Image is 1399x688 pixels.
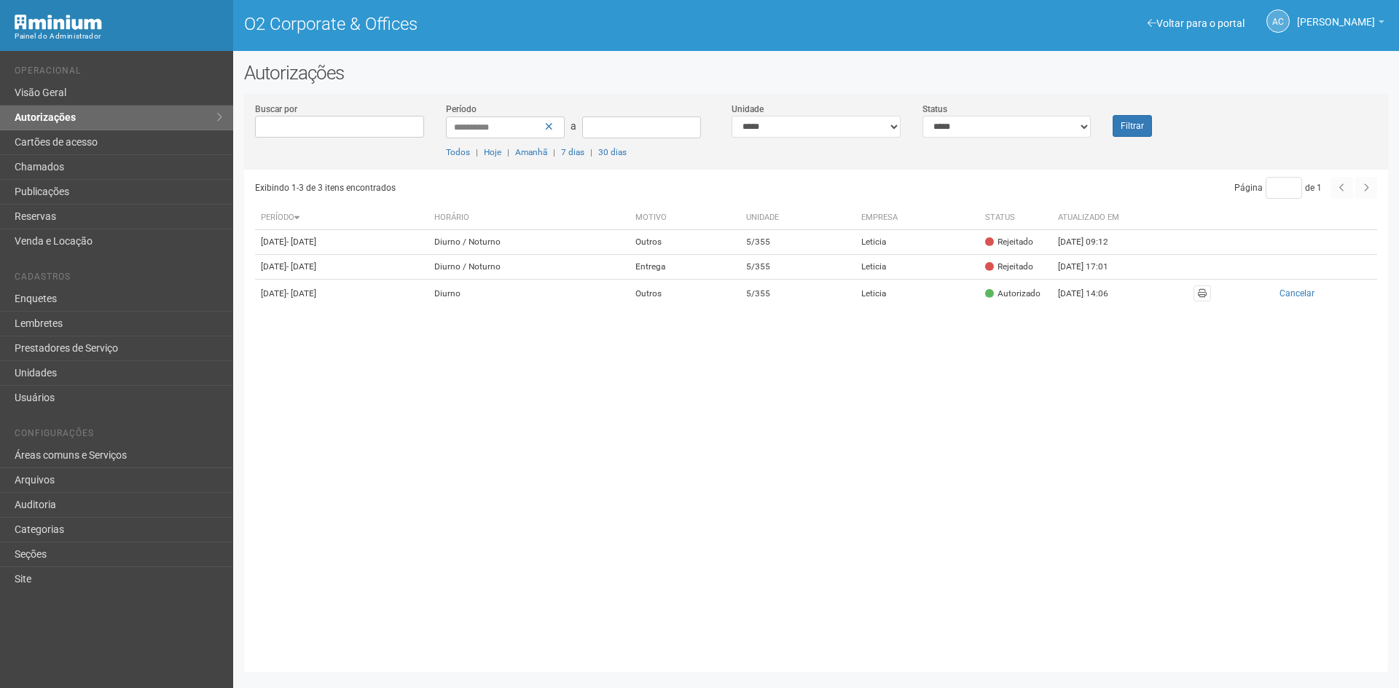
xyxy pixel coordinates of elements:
th: Horário [428,206,630,230]
td: [DATE] [255,230,428,255]
a: AC [1266,9,1290,33]
span: | [507,147,509,157]
td: [DATE] 09:12 [1052,230,1132,255]
th: Empresa [855,206,979,230]
a: Hoje [484,147,501,157]
img: Minium [15,15,102,30]
span: Ana Carla de Carvalho Silva [1297,2,1375,28]
td: [DATE] 14:06 [1052,280,1132,308]
div: Rejeitado [985,236,1033,248]
td: Diurno [428,280,630,308]
td: [DATE] 17:01 [1052,255,1132,280]
span: | [476,147,478,157]
div: Autorizado [985,288,1041,300]
span: Página de 1 [1234,183,1322,193]
a: 30 dias [598,147,627,157]
td: Leticia [855,255,979,280]
a: Voltar para o portal [1148,17,1245,29]
td: Leticia [855,230,979,255]
a: [PERSON_NAME] [1297,18,1384,30]
span: | [590,147,592,157]
button: Cancelar [1223,285,1371,301]
span: a [571,120,576,132]
th: Motivo [630,206,740,230]
th: Atualizado em [1052,206,1132,230]
label: Período [446,103,477,116]
li: Cadastros [15,272,222,287]
a: 7 dias [561,147,584,157]
td: 5/355 [740,230,855,255]
a: Todos [446,147,470,157]
label: Buscar por [255,103,297,116]
label: Status [922,103,947,116]
div: Painel do Administrador [15,30,222,43]
li: Operacional [15,66,222,81]
span: - [DATE] [286,288,316,298]
th: Status [979,206,1052,230]
td: [DATE] [255,255,428,280]
label: Unidade [732,103,764,116]
td: Diurno / Noturno [428,255,630,280]
td: Diurno / Noturno [428,230,630,255]
span: - [DATE] [286,237,316,247]
td: 5/355 [740,280,855,308]
td: 5/355 [740,255,855,280]
span: | [553,147,555,157]
a: Amanhã [515,147,547,157]
th: Unidade [740,206,855,230]
button: Filtrar [1113,115,1152,137]
td: Outros [630,230,740,255]
span: - [DATE] [286,261,316,272]
div: Exibindo 1-3 de 3 itens encontrados [255,177,812,199]
div: Rejeitado [985,261,1033,273]
td: Leticia [855,280,979,308]
td: Entrega [630,255,740,280]
h2: Autorizações [244,62,1388,84]
li: Configurações [15,428,222,443]
h1: O2 Corporate & Offices [244,15,805,33]
th: Período [255,206,428,230]
td: Outros [630,280,740,308]
td: [DATE] [255,280,428,308]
